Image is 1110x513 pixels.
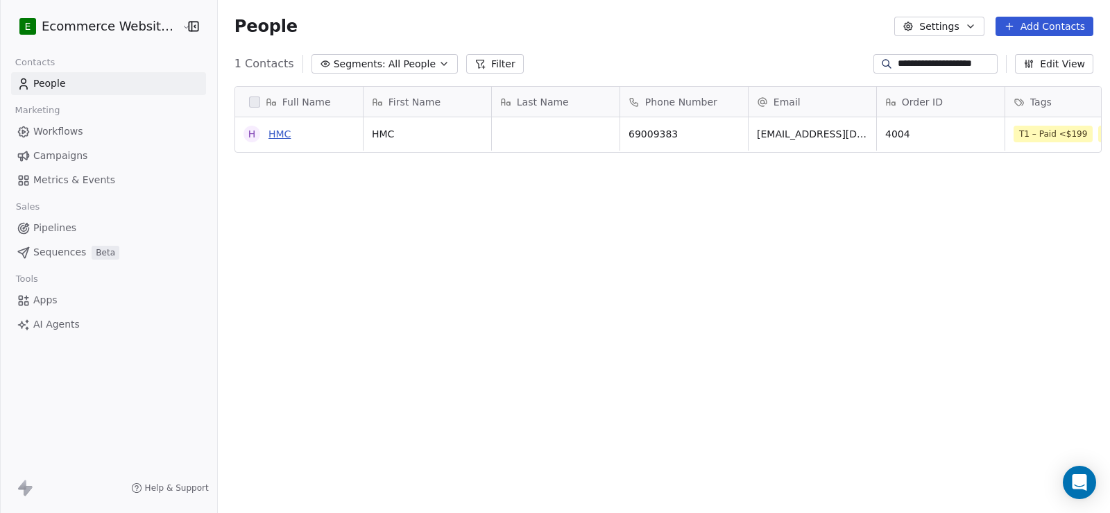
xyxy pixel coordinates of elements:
span: Order ID [902,95,943,109]
div: Last Name [492,87,620,117]
span: Marketing [9,100,66,121]
div: grid [235,117,364,505]
div: Phone Number [620,87,748,117]
span: 69009383 [629,127,740,141]
span: Workflows [33,124,83,139]
span: E [25,19,31,33]
span: Sequences [33,245,86,260]
span: 4004 [885,127,996,141]
span: Tags [1030,95,1052,109]
div: Order ID [877,87,1005,117]
button: Edit View [1015,54,1093,74]
div: First Name [364,87,491,117]
span: Ecommerce Website Builder [42,17,178,35]
button: Add Contacts [996,17,1093,36]
div: Open Intercom Messenger [1063,466,1096,499]
span: Segments: [334,57,386,72]
div: Full Name [235,87,363,117]
span: Sales [10,196,46,217]
div: H [248,127,256,142]
a: Workflows [11,120,206,143]
a: Pipelines [11,217,206,239]
a: AI Agents [11,313,206,336]
a: Apps [11,289,206,312]
span: HMC [372,127,483,141]
a: SequencesBeta [11,241,206,264]
button: Settings [894,17,984,36]
span: Metrics & Events [33,173,115,187]
span: All People [388,57,436,72]
a: Metrics & Events [11,169,206,192]
span: Full Name [282,95,331,109]
span: Last Name [517,95,569,109]
span: Email [774,95,801,109]
span: Pipelines [33,221,76,235]
span: Apps [33,293,58,308]
button: Filter [466,54,524,74]
a: Campaigns [11,144,206,167]
span: Tools [10,269,44,289]
span: AI Agents [33,317,80,332]
span: People [33,76,66,91]
button: EEcommerce Website Builder [17,15,172,38]
span: Phone Number [645,95,717,109]
span: People [234,16,298,37]
span: T1 – Paid <$199 [1014,126,1093,142]
span: Help & Support [145,482,209,494]
a: People [11,72,206,95]
a: HMC [268,128,291,140]
span: First Name [388,95,441,109]
div: Email [749,87,876,117]
span: [EMAIL_ADDRESS][DOMAIN_NAME] [757,127,868,141]
span: 1 Contacts [234,56,294,72]
span: Campaigns [33,149,87,163]
a: Help & Support [131,482,209,494]
span: Contacts [9,52,61,73]
span: Beta [92,246,119,260]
